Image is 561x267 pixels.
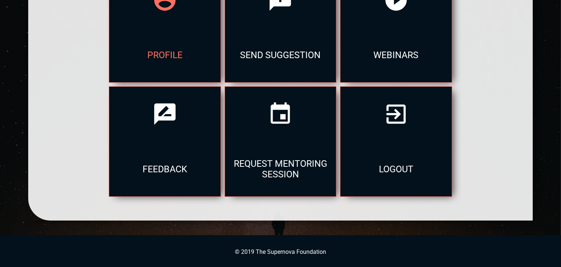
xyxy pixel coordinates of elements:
[7,248,554,255] p: © 2019 The Supernova Foundation
[340,27,451,82] div: webinars
[109,27,220,82] div: profile
[109,142,220,196] div: feedback
[340,142,451,196] div: logout
[225,142,336,196] div: Request Mentoring Session
[225,27,336,82] div: send suggestion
